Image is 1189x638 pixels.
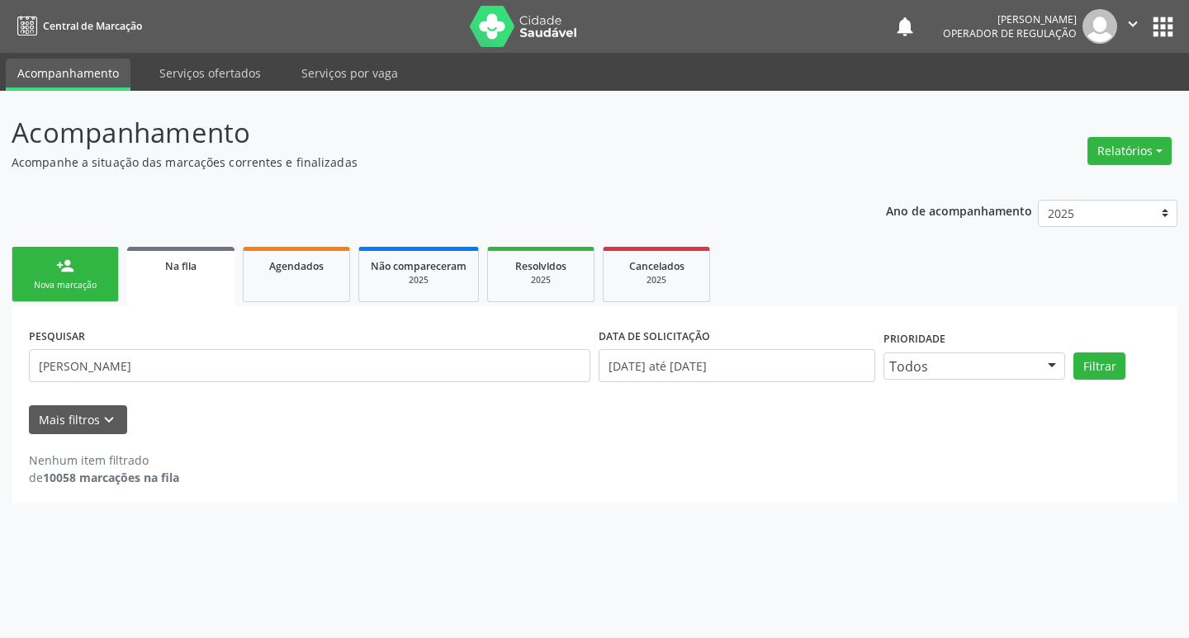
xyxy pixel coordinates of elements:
span: Central de Marcação [43,19,142,33]
button: Mais filtroskeyboard_arrow_down [29,405,127,434]
a: Serviços ofertados [148,59,272,87]
label: DATA DE SOLICITAÇÃO [599,324,710,349]
input: Selecione um intervalo [599,349,875,382]
a: Serviços por vaga [290,59,410,87]
span: Na fila [165,259,197,273]
button: Relatórios [1087,137,1172,165]
img: img [1082,9,1117,44]
div: de [29,469,179,486]
div: [PERSON_NAME] [943,12,1077,26]
button: notifications [893,15,917,38]
button:  [1117,9,1149,44]
div: 2025 [371,274,467,286]
span: Cancelados [629,259,685,273]
button: Filtrar [1073,352,1125,380]
a: Central de Marcação [12,12,142,40]
button: apps [1149,12,1177,41]
label: Prioridade [883,327,945,352]
input: Nome, CNS [29,349,590,382]
a: Acompanhamento [6,59,130,91]
span: Operador de regulação [943,26,1077,40]
div: Nenhum item filtrado [29,451,179,469]
span: Não compareceram [371,259,467,273]
div: 2025 [500,274,582,286]
div: person_add [56,257,74,275]
i: keyboard_arrow_down [100,411,118,429]
div: 2025 [615,274,698,286]
div: Nova marcação [24,279,107,291]
i:  [1124,15,1142,33]
strong: 10058 marcações na fila [43,470,179,485]
p: Ano de acompanhamento [886,200,1032,220]
p: Acompanhamento [12,112,827,154]
span: Todos [889,358,1031,375]
span: Resolvidos [515,259,566,273]
span: Agendados [269,259,324,273]
label: PESQUISAR [29,324,85,349]
p: Acompanhe a situação das marcações correntes e finalizadas [12,154,827,171]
